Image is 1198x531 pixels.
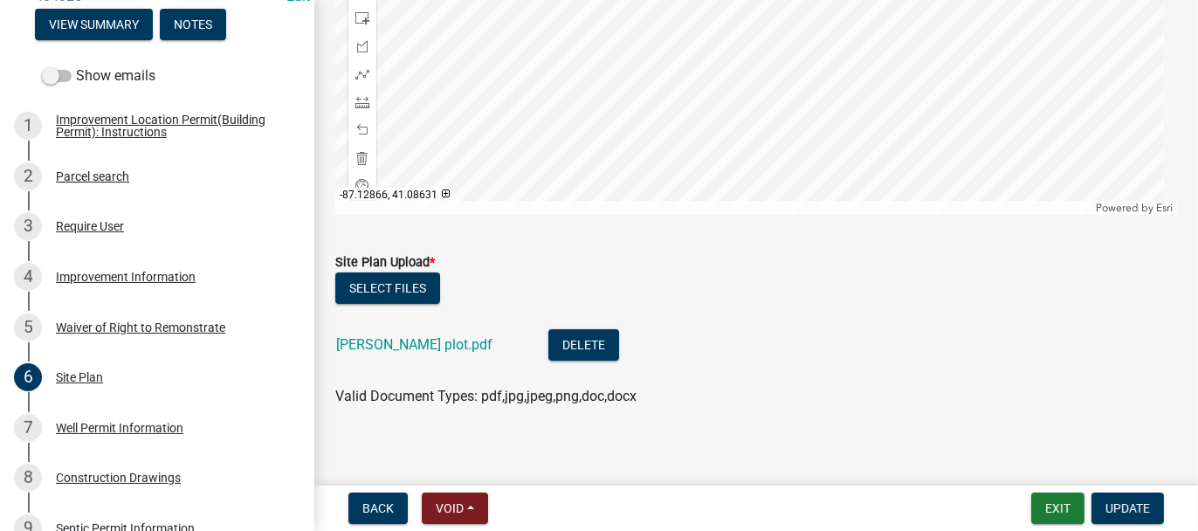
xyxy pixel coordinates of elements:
[348,493,408,524] button: Back
[35,9,153,40] button: View Summary
[335,272,440,304] button: Select files
[335,257,435,269] label: Site Plan Upload
[14,414,42,442] div: 7
[56,220,124,232] div: Require User
[335,388,637,404] span: Valid Document Types: pdf,jpg,jpeg,png,doc,docx
[56,422,183,434] div: Well Permit Information
[548,338,619,355] wm-modal-confirm: Delete Document
[1031,493,1084,524] button: Exit
[336,336,492,353] a: [PERSON_NAME] plot.pdf
[436,501,464,515] span: Void
[362,501,394,515] span: Back
[14,112,42,140] div: 1
[56,170,129,183] div: Parcel search
[14,464,42,492] div: 8
[14,363,42,391] div: 6
[14,314,42,341] div: 5
[14,263,42,291] div: 4
[14,212,42,240] div: 3
[56,472,181,484] div: Construction Drawings
[56,114,286,138] div: Improvement Location Permit(Building Permit): Instructions
[42,66,155,86] label: Show emails
[1156,202,1173,214] a: Esri
[422,493,488,524] button: Void
[160,9,226,40] button: Notes
[56,271,196,283] div: Improvement Information
[160,19,226,33] wm-modal-confirm: Notes
[548,329,619,361] button: Delete
[56,321,225,334] div: Waiver of Right to Remonstrate
[1091,201,1177,215] div: Powered by
[1105,501,1150,515] span: Update
[56,371,103,383] div: Site Plan
[14,162,42,190] div: 2
[1091,493,1164,524] button: Update
[35,19,153,33] wm-modal-confirm: Summary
